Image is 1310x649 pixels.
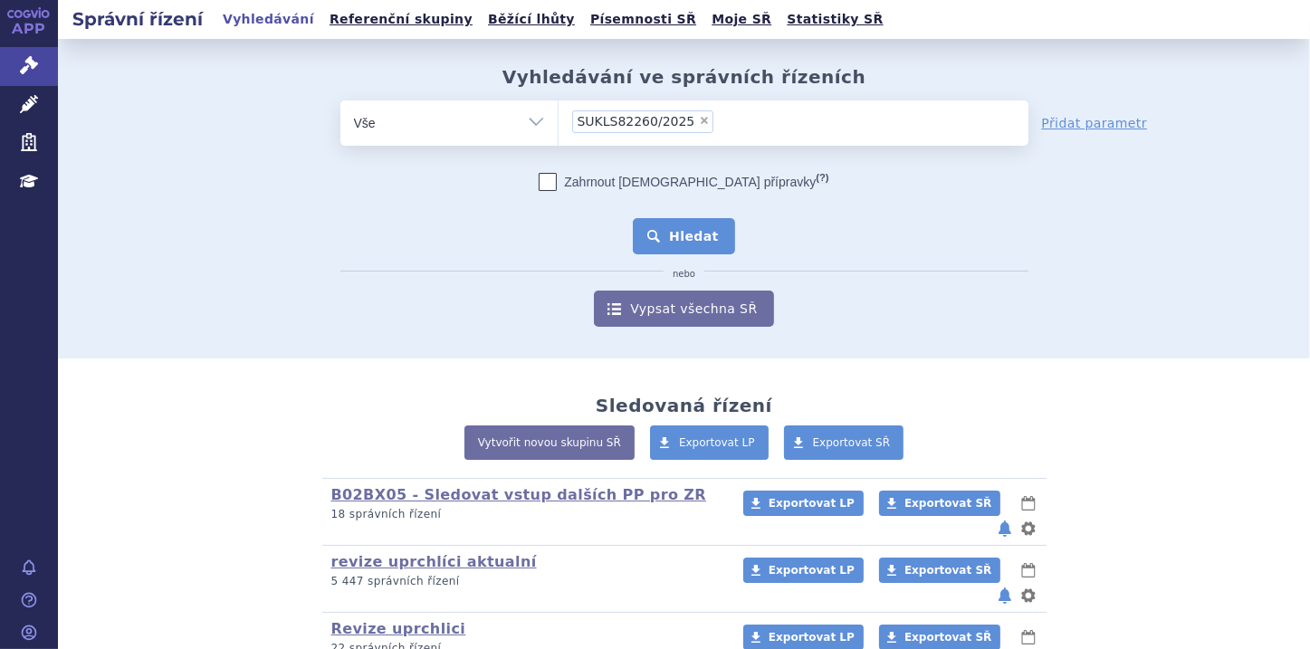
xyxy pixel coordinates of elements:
[664,269,704,280] i: nebo
[539,173,828,191] label: Zahrnout [DEMOGRAPHIC_DATA] přípravky
[217,7,320,32] a: Vyhledávání
[769,497,855,510] span: Exportovat LP
[578,115,695,128] span: SUKLS82260/2025
[784,425,904,460] a: Exportovat SŘ
[879,558,1000,583] a: Exportovat SŘ
[331,486,707,503] a: B02BX05 - Sledovat vstup dalších PP pro ZR
[324,7,478,32] a: Referenční skupiny
[331,507,720,522] p: 18 správních řízení
[996,518,1014,539] button: notifikace
[743,491,864,516] a: Exportovat LP
[781,7,888,32] a: Statistiky SŘ
[585,7,702,32] a: Písemnosti SŘ
[331,553,537,570] a: revize uprchlíci aktualní
[502,66,866,88] h2: Vyhledávání ve správních řízeních
[904,631,991,644] span: Exportovat SŘ
[699,115,710,126] span: ×
[331,620,466,637] a: Revize uprchlici
[1019,626,1037,648] button: lhůty
[58,6,217,32] h2: Správní řízení
[1042,114,1148,132] a: Přidat parametr
[1019,559,1037,581] button: lhůty
[813,436,891,449] span: Exportovat SŘ
[769,631,855,644] span: Exportovat LP
[816,172,828,184] abbr: (?)
[633,218,735,254] button: Hledat
[1019,492,1037,514] button: lhůty
[1019,518,1037,539] button: nastavení
[483,7,580,32] a: Běžící lhůty
[996,585,1014,606] button: notifikace
[719,110,729,132] input: SUKLS82260/2025
[904,497,991,510] span: Exportovat SŘ
[706,7,777,32] a: Moje SŘ
[596,395,772,416] h2: Sledovaná řízení
[743,558,864,583] a: Exportovat LP
[594,291,773,327] a: Vypsat všechna SŘ
[769,564,855,577] span: Exportovat LP
[331,574,720,589] p: 5 447 správních řízení
[904,564,991,577] span: Exportovat SŘ
[464,425,635,460] a: Vytvořit novou skupinu SŘ
[650,425,769,460] a: Exportovat LP
[679,436,755,449] span: Exportovat LP
[1019,585,1037,606] button: nastavení
[879,491,1000,516] a: Exportovat SŘ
